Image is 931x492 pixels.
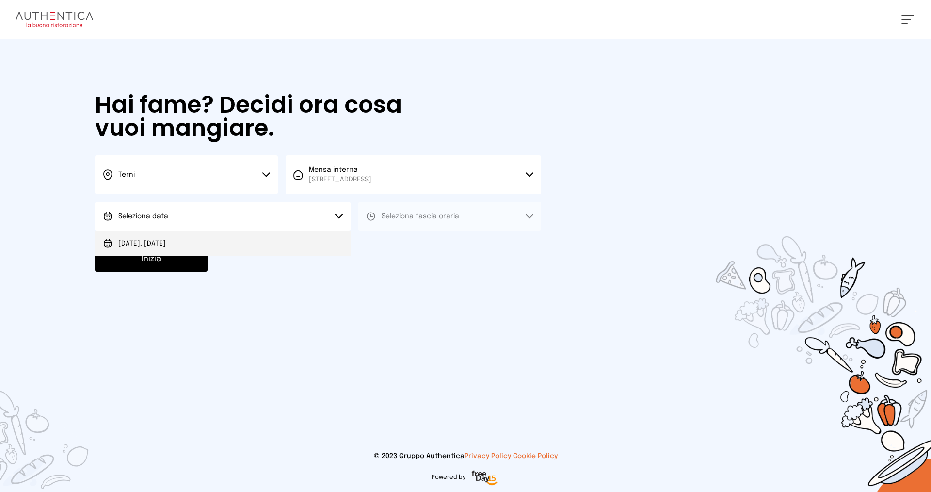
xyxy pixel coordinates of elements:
[513,453,558,459] a: Cookie Policy
[16,451,915,461] p: © 2023 Gruppo Authentica
[95,246,208,272] button: Inizia
[358,202,541,231] button: Seleziona fascia oraria
[118,213,168,220] span: Seleziona data
[382,213,459,220] span: Seleziona fascia oraria
[465,453,511,459] a: Privacy Policy
[118,239,166,248] span: [DATE], [DATE]
[95,202,351,231] button: Seleziona data
[432,474,465,481] span: Powered by
[469,469,500,488] img: logo-freeday.3e08031.png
